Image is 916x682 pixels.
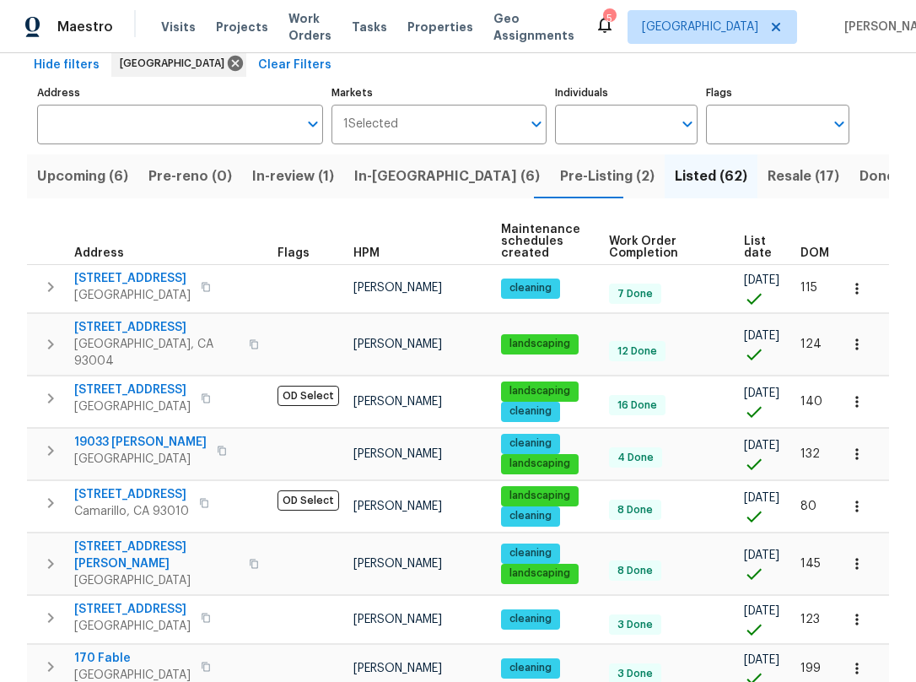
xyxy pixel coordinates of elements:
[161,19,196,35] span: Visits
[503,489,577,503] span: landscaping
[800,247,829,259] span: DOM
[827,112,851,136] button: Open
[503,384,577,398] span: landscaping
[353,247,380,259] span: HPM
[800,448,820,460] span: 132
[501,224,580,259] span: Maintenance schedules created
[111,50,246,77] div: [GEOGRAPHIC_DATA]
[74,287,191,304] span: [GEOGRAPHIC_DATA]
[258,55,331,76] span: Clear Filters
[744,235,772,259] span: List date
[277,247,310,259] span: Flags
[353,614,442,625] span: [PERSON_NAME]
[503,612,558,626] span: cleaning
[74,382,191,398] span: [STREET_ADDRESS]
[353,558,442,570] span: [PERSON_NAME]
[27,50,106,81] button: Hide filters
[744,330,779,342] span: [DATE]
[353,396,442,408] span: [PERSON_NAME]
[800,282,817,294] span: 115
[503,546,558,560] span: cleaning
[744,440,779,452] span: [DATE]
[74,451,207,468] span: [GEOGRAPHIC_DATA]
[611,564,660,578] span: 8 Done
[611,451,660,465] span: 4 Done
[744,605,779,617] span: [DATE]
[675,165,747,188] span: Listed (62)
[74,618,191,635] span: [GEOGRAPHIC_DATA]
[353,338,442,350] span: [PERSON_NAME]
[74,270,191,287] span: [STREET_ADDRESS]
[611,344,664,359] span: 12 Done
[800,558,821,570] span: 145
[216,19,268,35] span: Projects
[800,614,820,625] span: 123
[353,282,442,294] span: [PERSON_NAME]
[676,112,699,136] button: Open
[800,338,822,350] span: 124
[148,165,232,188] span: Pre-reno (0)
[744,549,779,561] span: [DATE]
[744,274,779,286] span: [DATE]
[74,336,239,370] span: [GEOGRAPHIC_DATA], CA 93004
[768,165,839,188] span: Resale (17)
[37,88,323,98] label: Address
[352,21,387,33] span: Tasks
[503,337,577,351] span: landscaping
[37,165,128,188] span: Upcoming (6)
[493,10,574,44] span: Geo Assignments
[277,386,339,406] span: OD Select
[611,287,660,301] span: 7 Done
[611,618,660,632] span: 3 Done
[603,10,615,27] div: 5
[288,10,331,44] span: Work Orders
[252,165,334,188] span: In-review (1)
[353,448,442,460] span: [PERSON_NAME]
[503,661,558,675] span: cleaning
[74,486,189,503] span: [STREET_ADDRESS]
[353,663,442,674] span: [PERSON_NAME]
[74,247,124,259] span: Address
[34,55,100,76] span: Hide filters
[503,404,558,419] span: cleaning
[74,319,239,336] span: [STREET_ADDRESS]
[800,501,816,512] span: 80
[525,112,548,136] button: Open
[57,19,113,35] span: Maestro
[251,50,338,81] button: Clear Filters
[800,396,822,408] span: 140
[74,601,191,618] span: [STREET_ADDRESS]
[706,88,849,98] label: Flags
[74,434,207,451] span: 19033 [PERSON_NAME]
[301,112,325,136] button: Open
[503,457,577,471] span: landscaping
[331,88,546,98] label: Markets
[74,572,239,589] span: [GEOGRAPHIC_DATA]
[611,503,660,517] span: 8 Done
[744,654,779,666] span: [DATE]
[503,509,558,523] span: cleaning
[74,398,191,415] span: [GEOGRAPHIC_DATA]
[744,387,779,399] span: [DATE]
[642,19,758,35] span: [GEOGRAPHIC_DATA]
[74,503,189,520] span: Camarillo, CA 93010
[407,19,473,35] span: Properties
[611,398,664,413] span: 16 Done
[74,650,191,667] span: 170 Fable
[343,117,398,132] span: 1 Selected
[120,55,231,72] span: [GEOGRAPHIC_DATA]
[560,165,655,188] span: Pre-Listing (2)
[744,492,779,504] span: [DATE]
[800,663,821,674] span: 199
[353,501,442,512] span: [PERSON_NAME]
[503,436,558,451] span: cleaning
[503,281,558,295] span: cleaning
[609,235,715,259] span: Work Order Completion
[354,165,540,188] span: In-[GEOGRAPHIC_DATA] (6)
[74,539,239,572] span: [STREET_ADDRESS][PERSON_NAME]
[503,566,577,581] span: landscaping
[611,667,660,681] span: 3 Done
[277,490,339,511] span: OD Select
[555,88,698,98] label: Individuals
